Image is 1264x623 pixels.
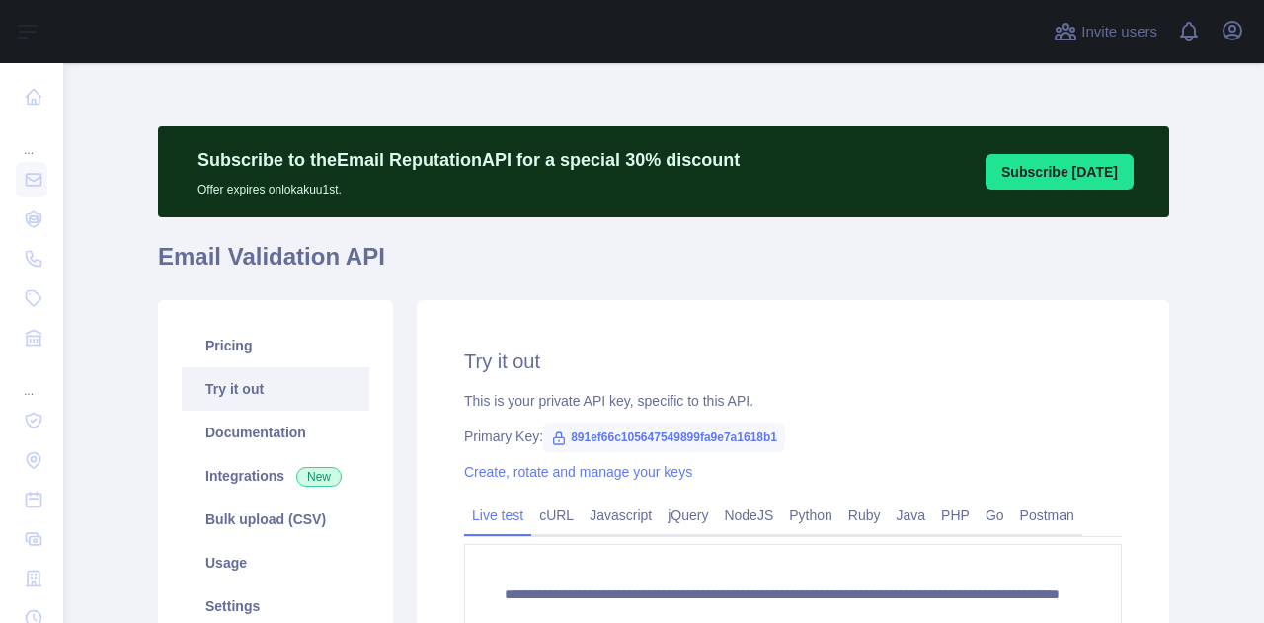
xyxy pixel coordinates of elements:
span: New [296,467,342,487]
p: Offer expires on lokakuu 1st. [197,174,740,197]
h2: Try it out [464,348,1122,375]
a: Integrations New [182,454,369,498]
span: Invite users [1081,21,1157,43]
a: PHP [933,500,978,531]
a: Python [781,500,840,531]
a: Bulk upload (CSV) [182,498,369,541]
a: Usage [182,541,369,584]
a: Try it out [182,367,369,411]
h1: Email Validation API [158,241,1169,288]
a: Postman [1012,500,1082,531]
p: Subscribe to the Email Reputation API for a special 30 % discount [197,146,740,174]
a: Create, rotate and manage your keys [464,464,692,480]
a: cURL [531,500,582,531]
a: Documentation [182,411,369,454]
div: ... [16,118,47,158]
a: Ruby [840,500,889,531]
a: Javascript [582,500,660,531]
div: ... [16,359,47,399]
a: jQuery [660,500,716,531]
button: Invite users [1050,16,1161,47]
a: Live test [464,500,531,531]
button: Subscribe [DATE] [986,154,1134,190]
a: Java [889,500,934,531]
span: 891ef66c105647549899fa9e7a1618b1 [543,423,785,452]
a: Go [978,500,1012,531]
a: NodeJS [716,500,781,531]
div: This is your private API key, specific to this API. [464,391,1122,411]
div: Primary Key: [464,427,1122,446]
a: Pricing [182,324,369,367]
